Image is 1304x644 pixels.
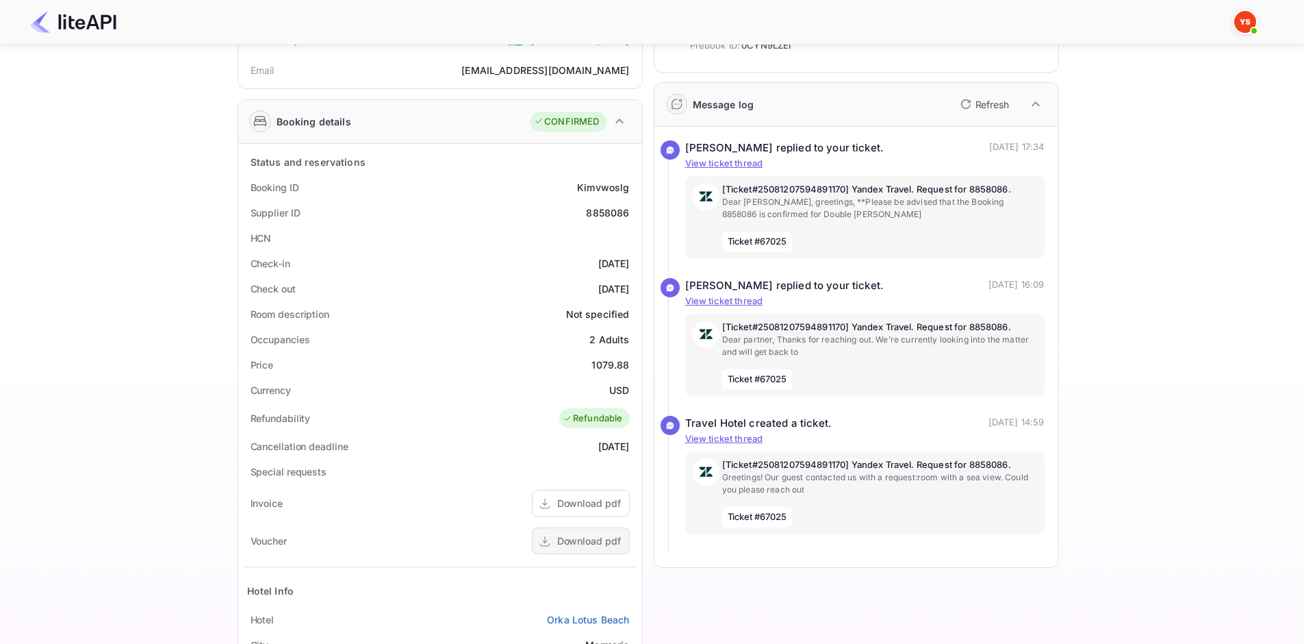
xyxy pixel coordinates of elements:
[692,183,719,210] img: AwvSTEc2VUhQAAAAAElFTkSuQmCC
[685,278,884,294] div: [PERSON_NAME] replied to your ticket.
[722,321,1038,334] p: [Ticket#25081207594891170] Yandex Travel. Request for 8858086.
[989,140,1045,156] p: [DATE] 17:34
[251,256,290,271] div: Check-in
[598,439,630,454] div: [DATE]
[685,157,1045,171] p: View ticket thread
[722,369,793,390] span: Ticket #67025
[685,140,884,156] div: [PERSON_NAME] replied to your ticket.
[251,411,311,425] div: Refundability
[557,534,621,548] div: Download pdf
[247,584,294,598] div: Hotel Info
[251,155,366,169] div: Status and reservations
[988,278,1045,294] p: [DATE] 16:09
[461,63,629,77] div: [EMAIL_ADDRESS][DOMAIN_NAME]
[988,416,1045,432] p: [DATE] 14:59
[692,321,719,348] img: AwvSTEc2VUhQAAAAAElFTkSuQmCC
[251,383,291,397] div: Currency
[690,39,741,53] span: Prebook ID:
[685,416,832,432] div: Travel Hotel created a ticket.
[251,534,287,548] div: Voucher
[722,232,793,252] span: Ticket #67025
[251,332,310,347] div: Occupancies
[251,439,348,454] div: Cancellation deadline
[722,334,1038,358] p: Dear partner, Thanks for reaching out. We’re currently looking into the matter and will get back to
[685,295,1045,308] p: View ticket thread
[591,358,629,372] div: 1079.88
[251,282,296,296] div: Check out
[547,612,629,627] a: Orka Lotus Beach
[609,383,629,397] div: USD
[693,97,754,112] div: Message log
[251,206,301,220] div: Supplier ID
[251,496,283,510] div: Invoice
[722,471,1038,496] p: Greetings! Our guest contacted us with a request:room with a sea view. Could you please reach out
[251,612,274,627] div: Hotel
[952,93,1014,115] button: Refresh
[586,206,629,220] div: 8858086
[566,307,630,321] div: Not specified
[722,458,1038,472] p: [Ticket#25081207594891170] Yandex Travel. Request for 8858086.
[741,39,791,53] span: 0CYN9LZEI
[598,282,630,296] div: [DATE]
[577,180,629,195] div: Kimvwoslg
[692,458,719,486] img: AwvSTEc2VUhQAAAAAElFTkSuQmCC
[975,97,1009,112] p: Refresh
[251,63,274,77] div: Email
[251,465,327,479] div: Special requests
[557,496,621,510] div: Download pdf
[685,432,1045,446] p: View ticket thread
[251,180,299,195] div: Booking ID
[563,412,623,425] div: Refundable
[1234,11,1256,33] img: Yandex Support
[598,256,630,271] div: [DATE]
[30,11,116,33] img: LiteAPI Logo
[251,231,272,245] div: HCN
[251,358,274,372] div: Price
[277,114,351,129] div: Booking details
[722,183,1038,197] p: [Ticket#25081207594891170] Yandex Travel. Request for 8858086.
[534,115,599,129] div: CONFIRMED
[722,507,793,528] span: Ticket #67025
[251,307,329,321] div: Room description
[722,196,1038,221] p: Dear [PERSON_NAME], greetings, **Please be advised that the Booking 8858086 is confirmed for Doub...
[589,332,629,347] div: 2 Adults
